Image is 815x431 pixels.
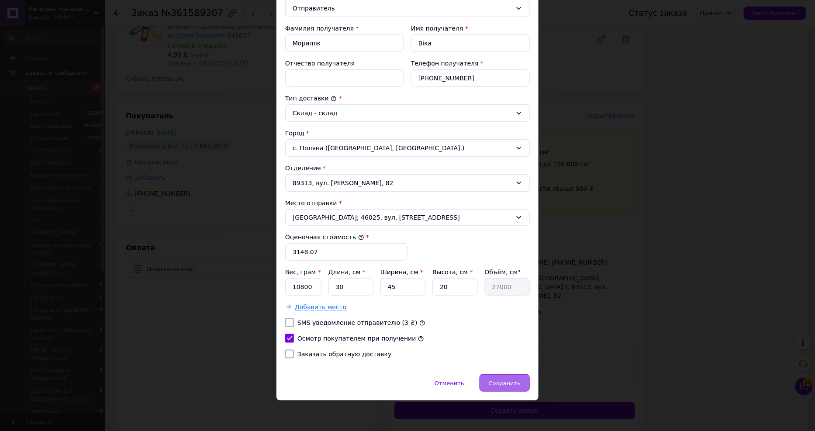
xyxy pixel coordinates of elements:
[285,164,530,172] div: Отделение
[435,380,464,386] span: Отменить
[285,60,355,67] label: Отчество получателя
[411,60,479,67] label: Телефон получателя
[295,303,347,311] span: Добавить место
[293,108,512,118] div: Склад - склад
[293,213,512,222] span: [GEOGRAPHIC_DATA]; 46025, вул. [STREET_ADDRESS]
[380,269,423,276] label: Ширина, см
[285,199,530,207] div: Место отправки
[297,319,418,326] label: SMS уведомление отправителю (3 ₴)
[297,335,416,342] label: Осмотр покупателем при получении
[285,25,354,32] label: Фамилия получателя
[285,139,530,157] div: с. Поляна ([GEOGRAPHIC_DATA], [GEOGRAPHIC_DATA].)
[285,129,530,138] div: Город
[411,25,463,32] label: Имя получателя
[293,3,512,13] div: Отправитель
[328,269,366,276] label: Длина, см
[485,268,530,276] div: Объём, см³
[297,351,392,358] label: Заказать обратную доставку
[411,69,530,87] input: +380
[432,269,473,276] label: Высота, см
[285,94,530,103] div: Тип доставки
[285,234,364,241] label: Оценочная стоимость
[285,269,321,276] label: Вес, грам
[489,380,521,386] span: Сохранить
[285,174,530,192] div: 89313, вул. [PERSON_NAME], 82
